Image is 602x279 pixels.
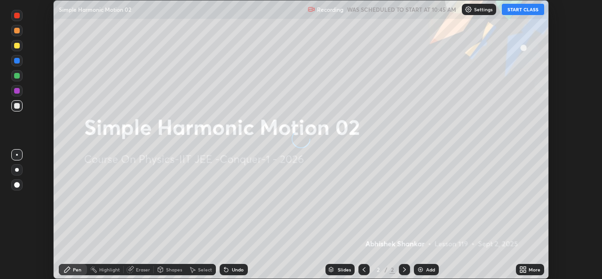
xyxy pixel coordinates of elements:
img: recording.375f2c34.svg [308,6,315,13]
p: Recording [317,6,343,13]
div: / [385,267,388,272]
div: More [529,267,540,272]
div: Pen [73,267,81,272]
div: Add [426,267,435,272]
img: class-settings-icons [465,6,472,13]
div: Highlight [99,267,120,272]
div: Eraser [136,267,150,272]
div: Slides [338,267,351,272]
div: Shapes [166,267,182,272]
div: Undo [232,267,244,272]
button: START CLASS [502,4,544,15]
h5: WAS SCHEDULED TO START AT 10:45 AM [347,5,456,14]
div: 2 [389,265,395,274]
img: add-slide-button [417,266,424,273]
p: Simple Harmonic Motion 02 [59,6,131,13]
div: 2 [373,267,383,272]
p: Settings [474,7,492,12]
div: Select [198,267,212,272]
